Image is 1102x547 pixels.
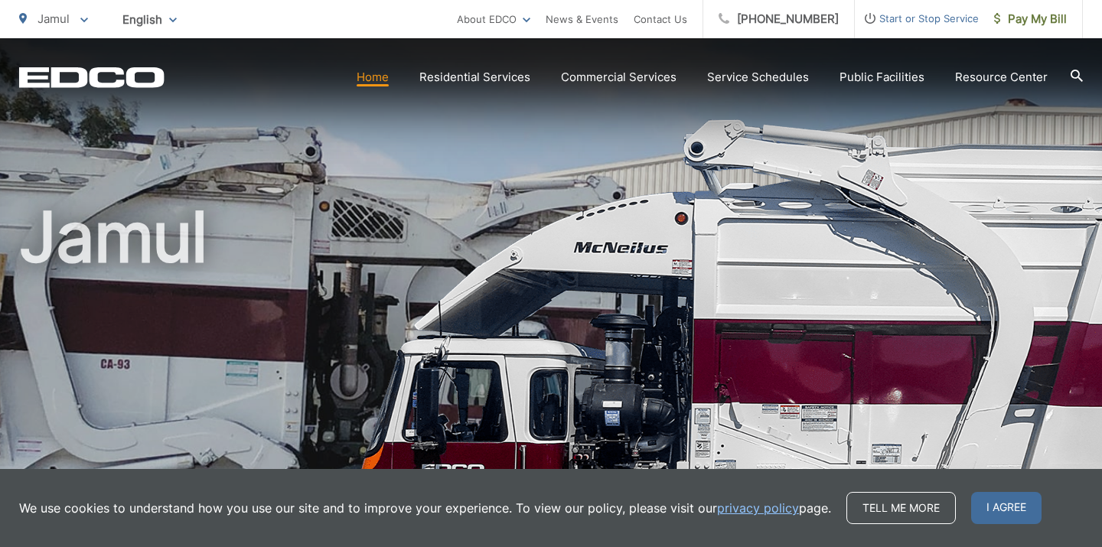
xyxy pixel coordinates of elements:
[419,68,530,86] a: Residential Services
[561,68,677,86] a: Commercial Services
[357,68,389,86] a: Home
[846,492,956,524] a: Tell me more
[19,67,165,88] a: EDCD logo. Return to the homepage.
[546,10,618,28] a: News & Events
[37,11,70,26] span: Jamul
[955,68,1048,86] a: Resource Center
[717,499,799,517] a: privacy policy
[19,499,831,517] p: We use cookies to understand how you use our site and to improve your experience. To view our pol...
[994,10,1067,28] span: Pay My Bill
[971,492,1042,524] span: I agree
[840,68,924,86] a: Public Facilities
[111,6,188,33] span: English
[634,10,687,28] a: Contact Us
[707,68,809,86] a: Service Schedules
[457,10,530,28] a: About EDCO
